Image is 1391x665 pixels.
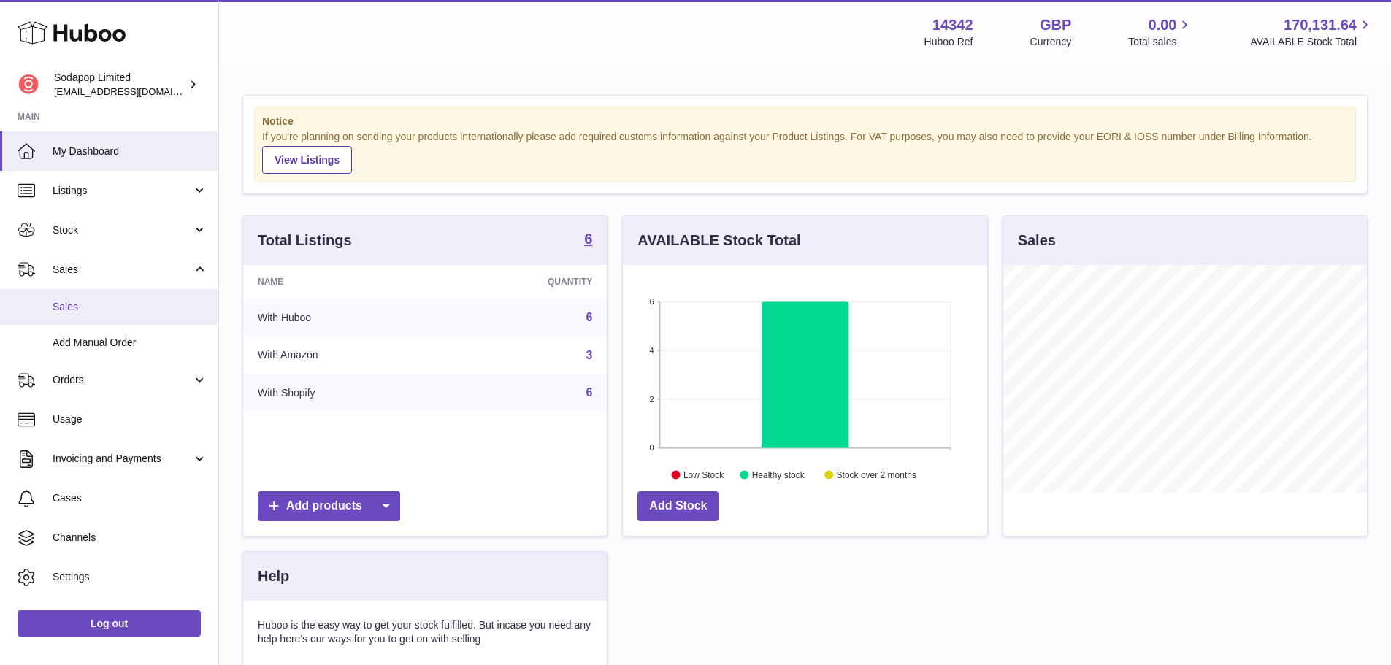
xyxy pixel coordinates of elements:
div: Currency [1030,35,1072,49]
text: Stock over 2 months [837,469,916,480]
span: Add Manual Order [53,336,207,350]
span: Stock [53,223,192,237]
a: 6 [586,311,592,323]
a: 3 [586,349,592,361]
div: Huboo Ref [924,35,973,49]
a: 6 [586,386,592,399]
text: 2 [650,394,654,403]
p: Huboo is the easy way to get your stock fulfilled. But incase you need any help here's our ways f... [258,618,592,646]
th: Quantity [442,265,608,299]
span: Listings [53,184,192,198]
span: Sales [53,263,192,277]
text: 4 [650,346,654,355]
span: Usage [53,412,207,426]
span: My Dashboard [53,145,207,158]
span: 170,131.64 [1284,15,1357,35]
text: Low Stock [683,469,724,480]
strong: Notice [262,115,1348,128]
span: AVAILABLE Stock Total [1250,35,1373,49]
span: 0.00 [1149,15,1177,35]
div: Sodapop Limited [54,71,185,99]
a: 0.00 Total sales [1128,15,1193,49]
a: Log out [18,610,201,637]
img: internalAdmin-14342@internal.huboo.com [18,74,39,96]
span: [EMAIL_ADDRESS][DOMAIN_NAME] [54,85,215,97]
span: Settings [53,570,207,584]
strong: GBP [1040,15,1071,35]
td: With Amazon [243,337,442,374]
td: With Shopify [243,374,442,412]
text: 6 [650,297,654,306]
span: Orders [53,373,192,387]
a: Add Stock [637,491,719,521]
text: 0 [650,443,654,452]
span: Sales [53,300,207,314]
div: If you're planning on sending your products internationally please add required customs informati... [262,130,1348,174]
a: 6 [584,231,592,249]
td: With Huboo [243,299,442,337]
th: Name [243,265,442,299]
a: Add products [258,491,400,521]
h3: AVAILABLE Stock Total [637,231,800,250]
text: Healthy stock [752,469,805,480]
strong: 6 [584,231,592,246]
span: Cases [53,491,207,505]
a: 170,131.64 AVAILABLE Stock Total [1250,15,1373,49]
h3: Help [258,566,289,586]
h3: Sales [1018,231,1056,250]
span: Invoicing and Payments [53,452,192,466]
h3: Total Listings [258,231,352,250]
a: View Listings [262,146,352,174]
strong: 14342 [932,15,973,35]
span: Total sales [1128,35,1193,49]
span: Channels [53,531,207,545]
